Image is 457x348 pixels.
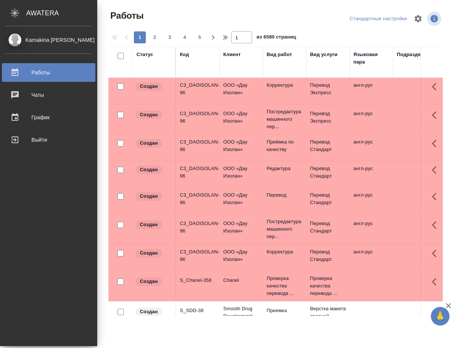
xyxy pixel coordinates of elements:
p: Перевод Стандарт [310,191,346,206]
a: Чаты [2,86,95,104]
td: англ-рус [350,78,393,104]
div: C3_DAOISOLAN-96 [180,191,216,206]
p: Создан [140,221,158,228]
div: Вид работ [267,51,292,58]
p: ООО «Дау Изолан» [223,81,259,96]
span: 2 [149,34,161,41]
td: англ-рус [350,216,393,242]
span: Посмотреть информацию [427,12,443,26]
button: 5 [194,31,206,43]
p: Приёмка по качеству [267,138,303,153]
button: 🙏 [431,307,450,326]
p: Редактура [267,165,303,172]
div: Подразделение [397,51,435,58]
div: AWATERA [26,6,97,21]
div: Заказ еще не согласован с клиентом, искать исполнителей рано [135,81,172,92]
p: Создан [140,278,158,285]
p: Создан [140,83,158,90]
p: Smooth Drug Development (SDD) [223,305,259,327]
div: Чаты [6,89,92,101]
p: Приемка подверстки [267,307,303,322]
td: англ-рус [350,135,393,161]
p: Создан [140,249,158,257]
div: Заказ еще не согласован с клиентом, искать исполнителей рано [135,110,172,120]
p: ООО «Дау Изолан» [223,138,259,153]
div: C3_DAOISOLAN-96 [180,220,216,235]
p: ООО «Дау Изолан» [223,191,259,206]
a: График [2,108,95,127]
button: 4 [179,31,191,43]
p: Постредактура машинного пер... [267,218,303,240]
p: Постредактура машинного пер... [267,108,303,130]
p: Проверка качества перевода ... [267,275,303,297]
p: Перевод Стандарт [310,248,346,263]
div: Выйти [6,134,92,145]
p: Корректура [267,248,303,256]
button: Здесь прячутся важные кнопки [427,78,445,96]
div: График [6,112,92,123]
div: Заказ еще не согласован с клиентом, искать исполнителей рано [135,307,172,317]
td: англ-рус [350,244,393,271]
p: Перевод Стандарт [310,165,346,180]
div: C3_DAOISOLAN-96 [180,165,216,180]
div: Языковая пара [353,51,389,66]
button: Здесь прячутся важные кнопки [427,106,445,124]
p: Корректура [267,81,303,89]
p: Перевод Стандарт [310,220,346,235]
div: C3_DAOISOLAN-96 [180,248,216,263]
button: Здесь прячутся важные кнопки [427,273,445,291]
div: S_Chanel-358 [180,277,216,284]
div: S_SDD-38 [180,307,216,314]
button: Здесь прячутся важные кнопки [427,188,445,206]
td: англ-рус [350,161,393,187]
p: ООО «Дау Изолан» [223,110,259,125]
p: ООО «Дау Изолан» [223,165,259,180]
span: Работы [108,10,144,22]
button: 2 [149,31,161,43]
a: Работы [2,63,95,82]
div: C3_DAOISOLAN-96 [180,138,216,153]
button: Здесь прячутся важные кнопки [427,135,445,153]
div: Статус [137,51,153,58]
td: англ-рус [350,188,393,214]
div: split button [348,13,409,25]
div: Заказ еще не согласован с клиентом, искать исполнителей рано [135,248,172,258]
p: Создан [140,111,158,118]
button: 3 [164,31,176,43]
p: Chanel [223,277,259,284]
p: Перевод Экспресс [310,81,346,96]
td: англ-рус [350,106,393,132]
p: Перевод [267,191,303,199]
div: Заказ еще не согласован с клиентом, искать исполнителей рано [135,220,172,230]
span: 🙏 [434,308,447,324]
div: Kamakina [PERSON_NAME] [6,36,92,44]
p: ООО «Дау Изолан» [223,220,259,235]
p: Создан [140,139,158,147]
div: Работы [6,67,92,78]
div: Вид услуги [310,51,338,58]
span: из 6580 страниц [257,33,296,43]
p: ООО «Дау Изолан» [223,248,259,263]
div: C3_DAOISOLAN-96 [180,81,216,96]
div: C3_DAOISOLAN-96 [180,110,216,125]
div: Код [180,51,189,58]
p: Создан [140,166,158,173]
p: Перевод Стандарт [310,138,346,153]
div: Заказ еще не согласован с клиентом, искать исполнителей рано [135,191,172,201]
a: Выйти [2,130,95,149]
div: Клиент [223,51,240,58]
span: 4 [179,34,191,41]
p: Проверка качества перевода ... [310,275,346,297]
p: Создан [140,308,158,315]
button: Здесь прячутся важные кнопки [427,303,445,321]
p: Верстка макета средней слож... [310,305,346,327]
p: Создан [140,193,158,200]
span: 3 [164,34,176,41]
button: Здесь прячутся важные кнопки [427,244,445,262]
div: Заказ еще не согласован с клиентом, искать исполнителей рано [135,277,172,287]
div: Заказ еще не согласован с клиентом, искать исполнителей рано [135,138,172,148]
span: 5 [194,34,206,41]
p: Перевод Экспресс [310,110,346,125]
